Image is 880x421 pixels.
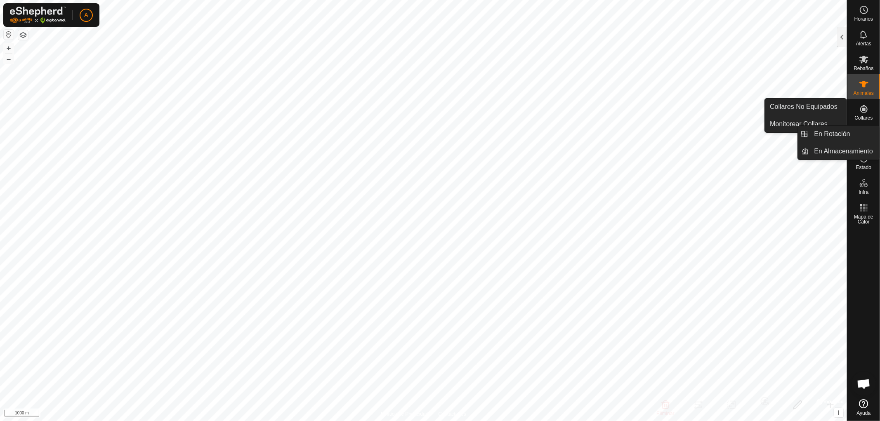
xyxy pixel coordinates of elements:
[859,190,868,195] span: Infra
[381,410,428,418] a: Política de Privacidad
[852,372,876,396] div: Chat abierto
[765,116,847,132] a: Monitorear Collares
[798,143,880,160] li: En Almacenamiento
[857,411,871,416] span: Ayuda
[10,7,66,24] img: Logo Gallagher
[439,410,466,418] a: Contáctenos
[854,66,873,71] span: Rebaños
[765,99,847,115] a: Collares No Equipados
[849,214,878,224] span: Mapa de Calor
[4,54,14,64] button: –
[856,165,871,170] span: Estado
[838,409,840,416] span: i
[4,43,14,53] button: +
[814,146,873,156] span: En Almacenamiento
[854,115,873,120] span: Collares
[854,91,874,96] span: Animales
[834,408,843,417] button: i
[770,102,838,112] span: Collares No Equipados
[18,30,28,40] button: Capas del Mapa
[770,119,828,129] span: Monitorear Collares
[4,30,14,40] button: Restablecer Mapa
[809,143,880,160] a: En Almacenamiento
[814,129,850,139] span: En Rotación
[798,126,880,142] li: En Rotación
[84,11,88,19] span: A
[847,396,880,419] a: Ayuda
[809,126,880,142] a: En Rotación
[854,16,873,21] span: Horarios
[856,41,871,46] span: Alertas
